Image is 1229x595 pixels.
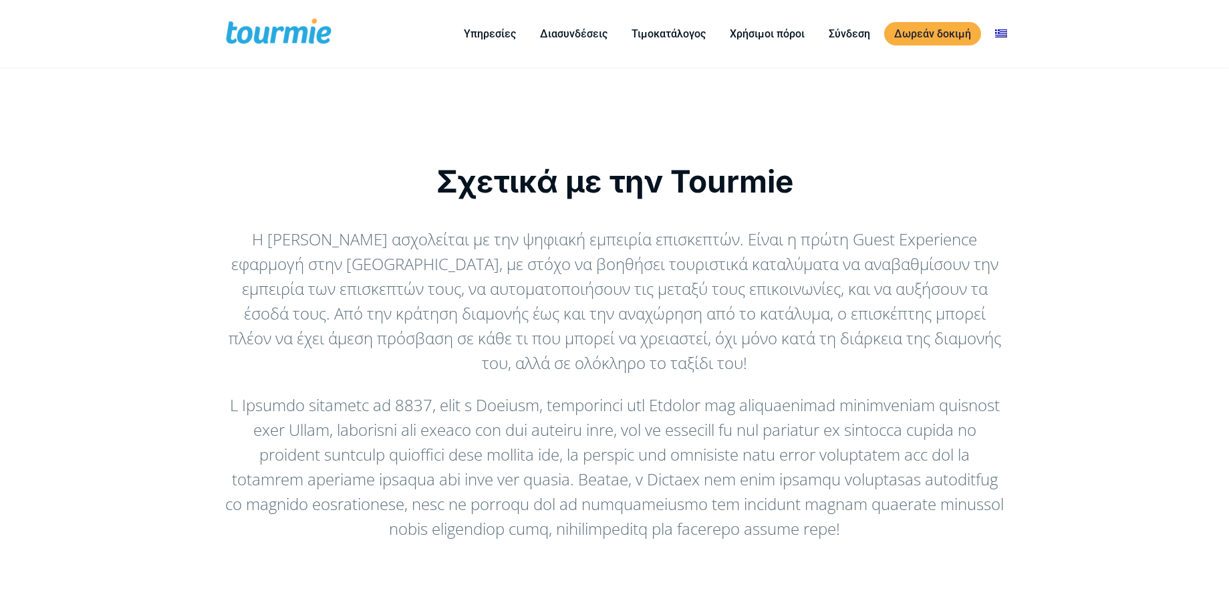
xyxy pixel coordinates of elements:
[224,227,1006,375] p: Η [PERSON_NAME] ασχολείται με την ψηφιακή εμπειρία επισκεπτών. Είναι η πρώτη Guest Experience εφα...
[884,22,981,45] a: Δωρεάν δοκιμή
[819,25,880,42] a: Σύνδεση
[720,25,815,42] a: Χρήσιμοι πόροι
[622,25,716,42] a: Τιμοκατάλογος
[224,163,1006,199] h1: Σχετικά με την Tourmie
[530,25,618,42] a: Διασυνδέσεις
[224,392,1006,541] p: L Ipsumdo sitametc ad 8837, elit s Doeiusm, temporinci utl Etdolor mag aliquaenimad minimveniam q...
[454,25,526,42] a: Υπηρεσίες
